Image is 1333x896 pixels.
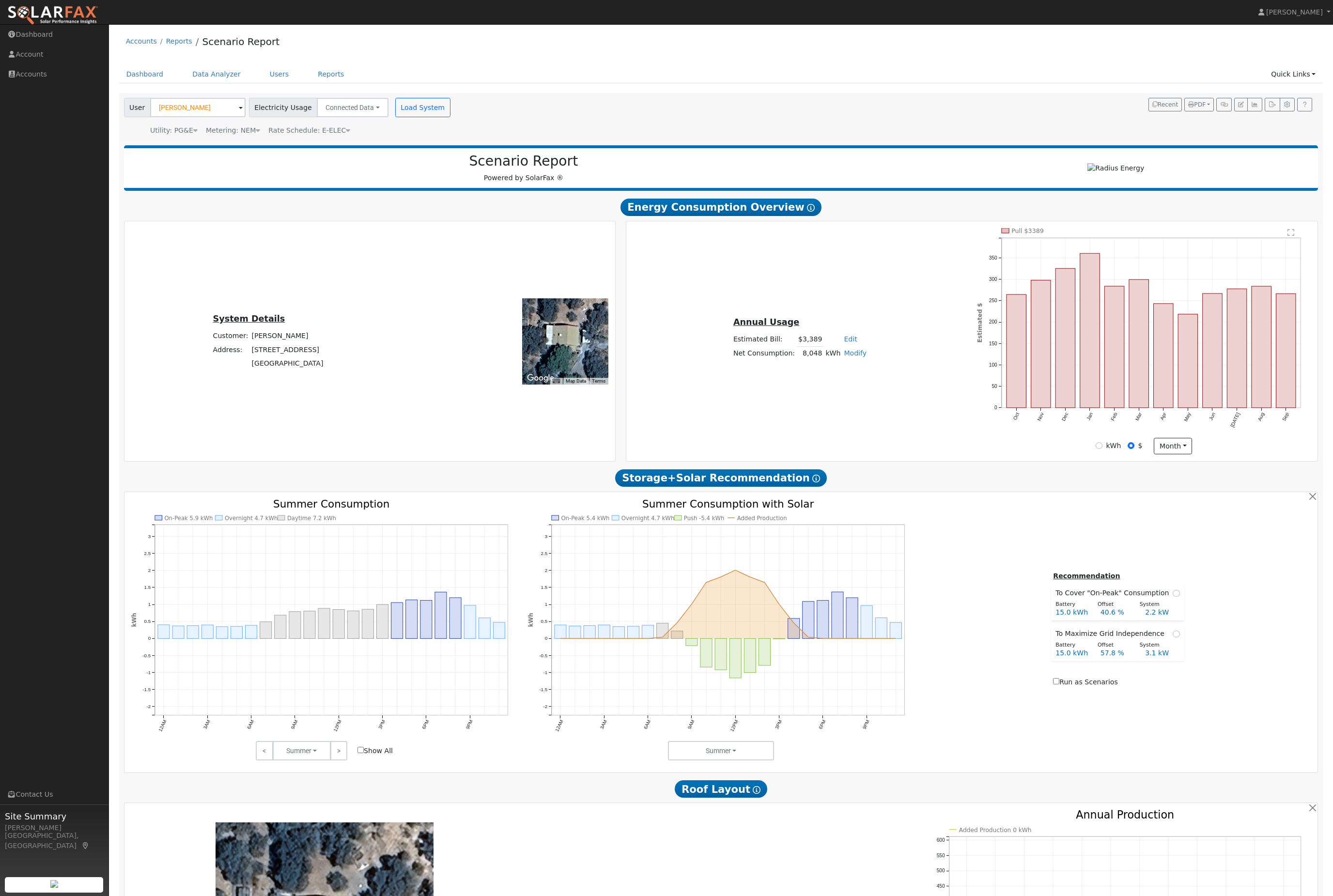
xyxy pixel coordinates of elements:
[719,575,723,579] circle: onclick=""
[818,719,826,730] text: 6PM
[1188,101,1206,108] span: PDF
[729,638,741,678] rect: onclick=""
[646,636,650,640] circle: onclick=""
[541,551,547,556] text: 2.5
[318,608,330,638] rect: onclick=""
[81,842,90,850] a: Map
[959,827,1031,834] text: Added Production 0 kWh
[821,636,825,640] circle: onclick=""
[1209,412,1217,421] text: Jun
[774,719,783,730] text: 3PM
[142,687,151,692] text: -1.5
[479,618,491,639] rect: onclick=""
[989,277,997,282] text: 300
[216,627,228,639] rect: onclick=""
[377,719,386,730] text: 3PM
[675,780,767,798] span: Roof Layout
[126,37,157,45] a: Accounts
[1266,8,1323,16] span: [PERSON_NAME]
[144,585,151,590] text: 1.5
[539,687,547,692] text: -1.5
[211,329,250,343] td: Customer:
[554,625,566,638] rect: onclick=""
[844,335,857,343] a: Edit
[250,329,325,343] td: [PERSON_NAME]
[1265,98,1280,111] button: Export Interval Data
[268,126,350,134] span: Alias: HETOUC
[989,298,997,303] text: 250
[148,534,150,539] text: 3
[744,638,756,672] rect: onclick=""
[1076,808,1174,821] text: Annual Production
[671,631,683,638] rect: onclick=""
[129,153,919,183] div: Powered by SolarFax ®
[527,613,534,627] text: kWh
[158,625,170,638] rect: onclick=""
[621,515,675,522] text: Overnight 4.7 kWh
[310,65,351,83] a: Reports
[994,405,997,410] text: 0
[50,880,58,888] img: retrieve
[748,575,752,579] circle: onclick=""
[592,378,605,384] a: Terms (opens in new tab)
[1095,648,1140,658] div: 57.8 %
[406,600,418,639] rect: onclick=""
[213,314,285,324] u: System Details
[544,568,547,573] text: 2
[656,623,668,639] rect: onclick=""
[5,831,104,851] div: [GEOGRAPHIC_DATA], [GEOGRAPHIC_DATA]
[1183,411,1192,422] text: May
[544,602,547,607] text: 1
[124,98,151,117] span: User
[435,592,447,638] rect: onclick=""
[806,635,810,639] circle: onclick=""
[890,622,902,638] rect: onclick=""
[250,343,325,356] td: [STREET_ADDRESS]
[7,5,98,26] img: SolarFax
[1140,648,1185,658] div: 3.1 kW
[690,602,694,606] circle: onclick=""
[1288,229,1295,236] text: 
[1105,286,1125,408] rect: onclick=""
[1230,412,1241,428] text: [DATE]
[1280,98,1295,111] button: Settings
[1080,253,1100,408] rect: onclick=""
[357,746,393,756] label: Show All
[164,515,213,522] text: On-Peak 5.9 kWh
[642,497,814,510] text: Summer Consumption with Solar
[792,621,796,625] circle: onclick=""
[465,719,474,730] text: 9PM
[832,592,843,638] rect: onclick=""
[1053,678,1059,684] input: Run as Scenarios
[1110,412,1119,422] text: Feb
[144,618,151,624] text: 0.5
[1051,641,1093,649] div: Battery
[598,625,610,638] rect: onclick=""
[599,719,607,730] text: 3AM
[1252,286,1272,408] rect: onclick=""
[202,719,211,730] text: 3AM
[807,204,815,212] i: Show Help
[395,98,450,117] button: Load System
[876,618,887,638] rect: onclick=""
[824,346,842,360] td: kWh
[936,883,945,889] text: 450
[146,670,151,675] text: -1
[148,568,150,573] text: 2
[1154,438,1192,454] button: month
[525,372,557,385] img: Google
[211,343,250,356] td: Address:
[130,613,137,627] text: kWh
[273,741,331,760] button: Summer
[1087,163,1144,173] img: Radius Energy
[464,605,476,639] rect: onclick=""
[148,636,151,641] text: 0
[1148,98,1182,111] button: Recent
[263,65,296,83] a: Users
[894,636,898,640] circle: onclick=""
[1055,629,1168,639] span: To Maximize Grid Independence
[1092,641,1134,649] div: Offset
[245,625,257,638] rect: onclick=""
[936,868,945,874] text: 500
[5,823,104,833] div: [PERSON_NAME]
